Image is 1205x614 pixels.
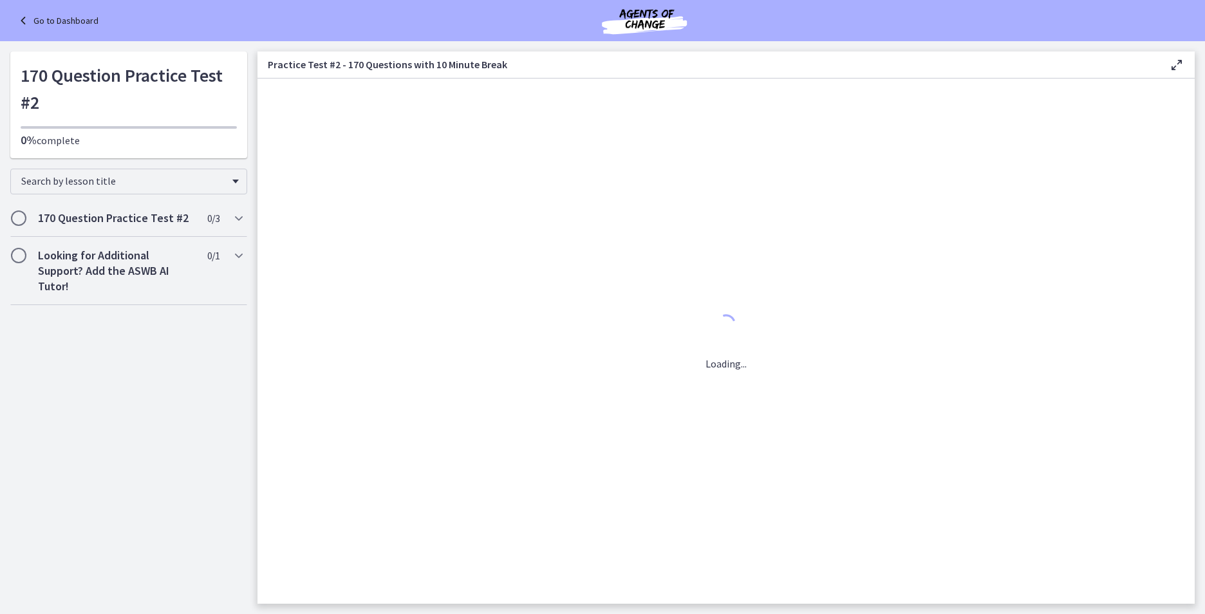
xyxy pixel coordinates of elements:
a: Go to Dashboard [15,13,98,28]
span: Search by lesson title [21,174,226,187]
span: 0% [21,133,37,147]
p: Loading... [705,356,747,371]
h3: Practice Test #2 - 170 Questions with 10 Minute Break [268,57,1148,72]
p: complete [21,133,237,148]
h1: 170 Question Practice Test #2 [21,62,237,116]
span: 0 / 1 [207,248,220,263]
h2: Looking for Additional Support? Add the ASWB AI Tutor! [38,248,195,294]
h2: 170 Question Practice Test #2 [38,210,195,226]
div: Search by lesson title [10,169,247,194]
div: 1 [705,311,747,340]
img: Agents of Change [567,5,722,36]
span: 0 / 3 [207,210,220,226]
